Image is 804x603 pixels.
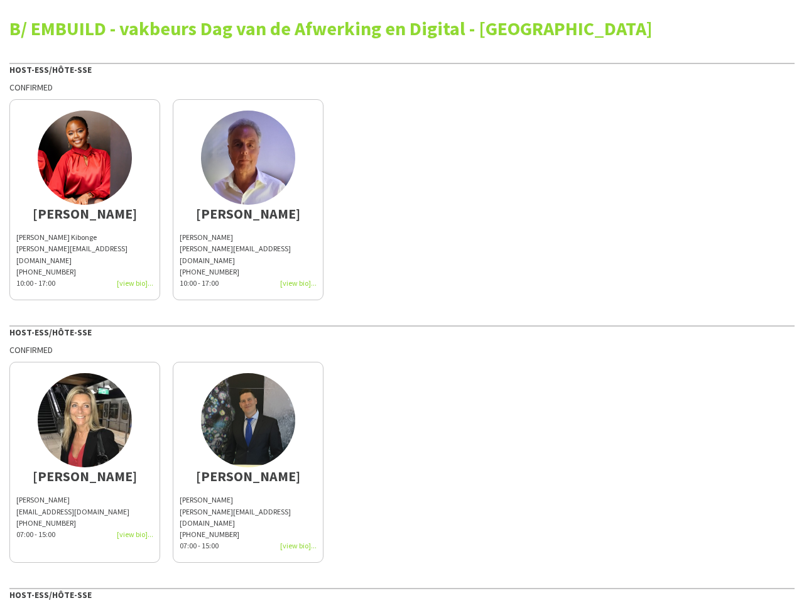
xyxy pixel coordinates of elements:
[180,506,317,529] div: [PERSON_NAME][EMAIL_ADDRESS][DOMAIN_NAME]
[180,540,317,551] div: 07:00 - 15:00
[180,529,317,540] div: [PHONE_NUMBER]
[16,518,153,529] div: [PHONE_NUMBER]
[16,267,76,276] span: [PHONE_NUMBER]
[9,588,795,600] div: Host-ess/Hôte-sse
[9,19,795,38] div: B/ EMBUILD - vakbeurs Dag van de Afwerking en Digital - [GEOGRAPHIC_DATA]
[180,232,233,242] span: [PERSON_NAME]
[180,494,317,506] div: [PERSON_NAME]
[201,111,295,205] img: thumb-22163d5b-9b11-46b6-9922-e07d78ecce47.jpg
[16,243,153,266] div: [PERSON_NAME][EMAIL_ADDRESS][DOMAIN_NAME]
[16,208,153,219] div: [PERSON_NAME]
[201,373,295,467] img: thumb-dfe8f90f-deff-4dbd-a98f-083689f96f4f.jpg
[16,232,153,243] div: [PERSON_NAME] Kibonge
[38,111,132,205] img: thumb-109e6567-68b6-48f8-abe0-9ff41bf55362.jpg
[180,278,317,289] div: 10:00 - 17:00
[38,373,132,467] img: thumb-5eda2f2c87d4e.jpeg
[16,529,153,540] div: 07:00 - 15:00
[9,63,795,75] div: Host-ess/Hôte-sse
[16,278,153,289] div: 10:00 - 17:00
[9,82,795,93] div: Confirmed
[180,266,317,278] div: [PHONE_NUMBER]
[180,208,317,219] div: [PERSON_NAME]
[180,243,317,278] div: [PERSON_NAME][EMAIL_ADDRESS][DOMAIN_NAME]
[9,344,795,356] div: Confirmed
[16,506,153,518] div: [EMAIL_ADDRESS][DOMAIN_NAME]
[180,470,317,482] div: [PERSON_NAME]
[16,470,153,482] div: [PERSON_NAME]
[9,325,795,338] div: Host-ess/Hôte-sse
[16,494,153,506] div: [PERSON_NAME]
